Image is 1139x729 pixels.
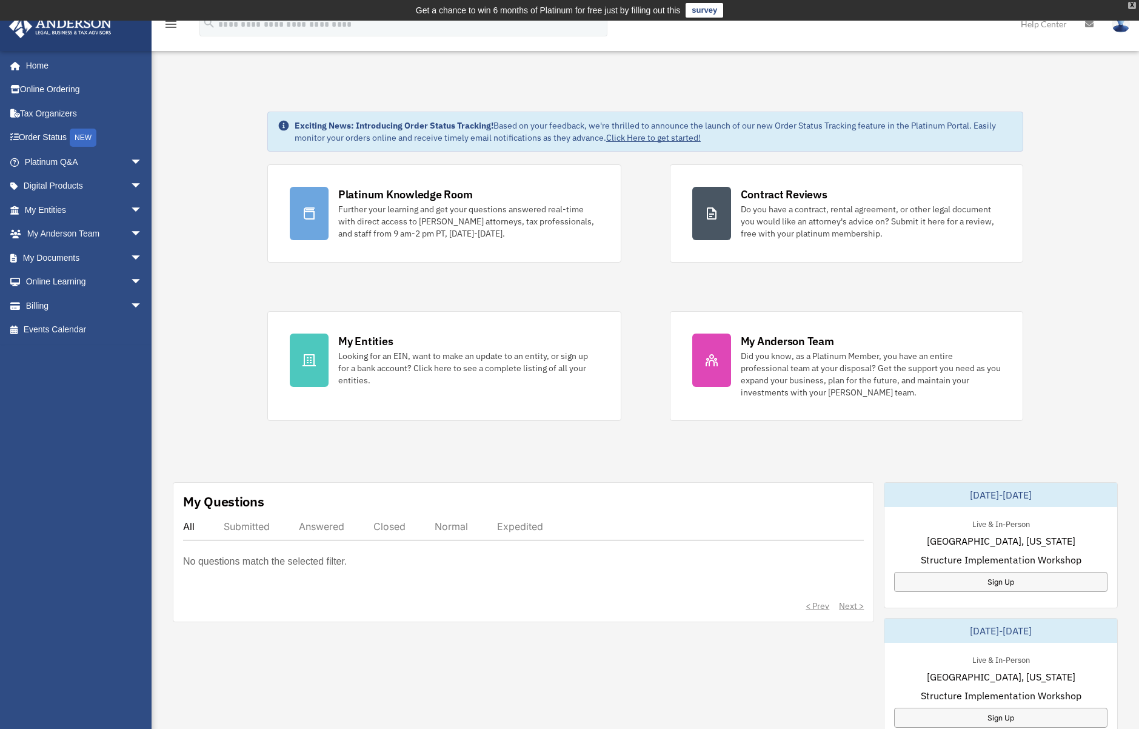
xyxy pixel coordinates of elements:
a: menu [164,21,178,32]
a: My Documentsarrow_drop_down [8,246,161,270]
div: NEW [70,129,96,147]
span: arrow_drop_down [130,246,155,270]
span: arrow_drop_down [130,150,155,175]
a: My Entitiesarrow_drop_down [8,198,161,222]
div: Submitted [224,520,270,532]
div: [DATE]-[DATE] [884,483,1117,507]
a: My Anderson Team Did you know, as a Platinum Member, you have an entire professional team at your... [670,311,1024,421]
a: Platinum Knowledge Room Further your learning and get your questions answered real-time with dire... [267,164,621,263]
div: Based on your feedback, we're thrilled to announce the launch of our new Order Status Tracking fe... [295,119,1013,144]
div: Contract Reviews [741,187,827,202]
div: Answered [299,520,344,532]
img: Anderson Advisors Platinum Portal [5,15,115,38]
a: Digital Productsarrow_drop_down [8,174,161,198]
div: Looking for an EIN, want to make an update to an entity, or sign up for a bank account? Click her... [338,350,599,386]
div: Normal [435,520,468,532]
div: Closed [373,520,406,532]
p: No questions match the selected filter. [183,553,347,570]
div: Live & In-Person [963,653,1040,665]
a: Online Learningarrow_drop_down [8,270,161,294]
span: [GEOGRAPHIC_DATA], [US_STATE] [927,670,1075,684]
span: arrow_drop_down [130,294,155,318]
span: arrow_drop_down [130,222,155,247]
span: arrow_drop_down [130,174,155,199]
div: Did you know, as a Platinum Member, you have an entire professional team at your disposal? Get th... [741,350,1001,398]
a: Click Here to get started! [606,132,701,143]
span: arrow_drop_down [130,270,155,295]
a: My Anderson Teamarrow_drop_down [8,222,161,246]
div: All [183,520,195,532]
span: Structure Implementation Workshop [921,553,1081,567]
a: Billingarrow_drop_down [8,294,161,318]
a: Home [8,53,155,78]
div: Live & In-Person [963,517,1040,529]
strong: Exciting News: Introducing Order Status Tracking! [295,120,493,131]
span: arrow_drop_down [130,198,155,223]
div: My Entities [338,334,393,349]
div: Get a chance to win 6 months of Platinum for free just by filling out this [416,3,681,18]
a: My Entities Looking for an EIN, want to make an update to an entity, or sign up for a bank accoun... [267,311,621,421]
a: Sign Up [894,572,1107,592]
div: Platinum Knowledge Room [338,187,473,202]
a: Order StatusNEW [8,126,161,150]
a: Online Ordering [8,78,161,102]
a: Events Calendar [8,318,161,342]
a: Contract Reviews Do you have a contract, rental agreement, or other legal document you would like... [670,164,1024,263]
div: close [1128,2,1136,9]
a: survey [686,3,723,18]
div: Expedited [497,520,543,532]
i: menu [164,17,178,32]
div: My Anderson Team [741,334,834,349]
span: Structure Implementation Workshop [921,688,1081,703]
div: My Questions [183,492,264,511]
div: Further your learning and get your questions answered real-time with direct access to [PERSON_NAM... [338,203,599,240]
i: search [202,16,216,30]
div: [DATE]-[DATE] [884,619,1117,643]
div: Do you have a contract, rental agreement, or other legal document you would like an attorney's ad... [741,203,1001,240]
a: Tax Organizers [8,101,161,126]
a: Sign Up [894,708,1107,728]
img: User Pic [1112,15,1130,33]
a: Platinum Q&Aarrow_drop_down [8,150,161,174]
span: [GEOGRAPHIC_DATA], [US_STATE] [927,534,1075,548]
